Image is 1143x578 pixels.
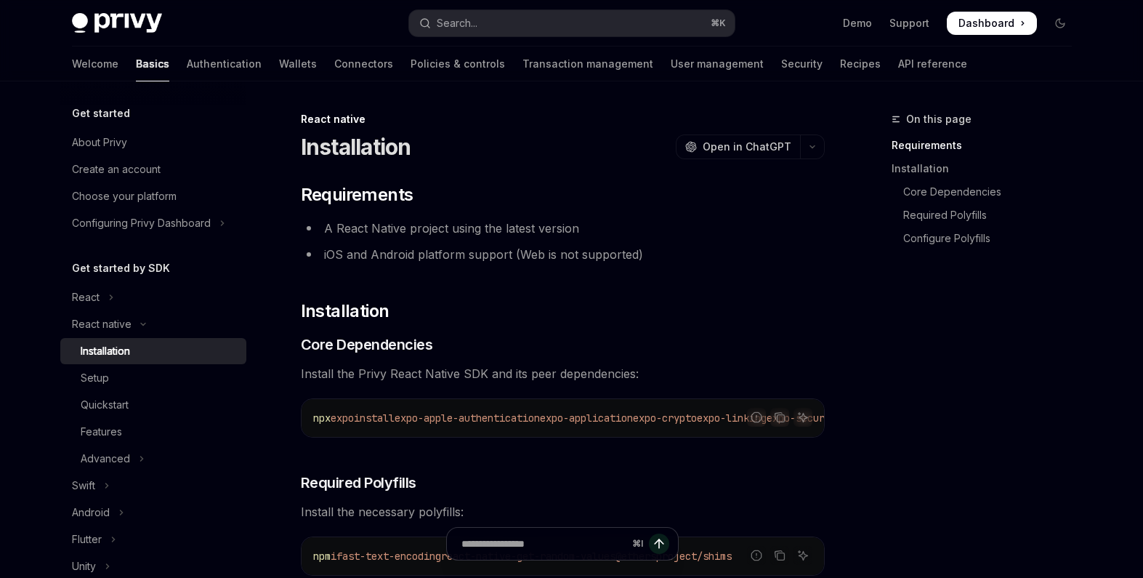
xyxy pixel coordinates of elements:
[301,502,825,522] span: Install the necessary polyfills:
[301,112,825,127] div: React native
[72,504,110,521] div: Android
[301,473,416,493] span: Required Polyfills
[892,157,1083,180] a: Installation
[395,412,540,425] span: expo-apple-authentication
[72,134,127,151] div: About Privy
[72,531,102,548] div: Flutter
[1049,12,1072,35] button: Toggle dark mode
[72,558,96,575] div: Unity
[60,284,246,310] button: Toggle React section
[72,105,130,122] h5: Get started
[671,47,764,81] a: User management
[72,47,118,81] a: Welcome
[72,161,161,178] div: Create an account
[411,47,505,81] a: Policies & controls
[301,134,411,160] h1: Installation
[60,338,246,364] a: Installation
[60,210,246,236] button: Toggle Configuring Privy Dashboard section
[301,218,825,238] li: A React Native project using the latest version
[136,47,169,81] a: Basics
[461,528,626,560] input: Ask a question...
[81,450,130,467] div: Advanced
[793,408,812,427] button: Ask AI
[72,316,132,333] div: React native
[906,111,972,128] span: On this page
[958,16,1014,31] span: Dashboard
[60,499,246,526] button: Toggle Android section
[60,446,246,472] button: Toggle Advanced section
[301,244,825,265] li: iOS and Android platform support (Web is not supported)
[437,15,477,32] div: Search...
[81,342,130,360] div: Installation
[60,526,246,553] button: Toggle Flutter section
[60,183,246,209] a: Choose your platform
[72,188,177,205] div: Choose your platform
[409,10,735,36] button: Open search
[892,180,1083,204] a: Core Dependencies
[354,412,395,425] span: install
[633,412,697,425] span: expo-crypto
[889,16,929,31] a: Support
[72,477,95,494] div: Swift
[81,423,122,441] div: Features
[697,412,767,425] span: expo-linking
[60,392,246,418] a: Quickstart
[781,47,823,81] a: Security
[703,140,791,154] span: Open in ChatGPT
[892,134,1083,157] a: Requirements
[770,408,789,427] button: Copy the contents from the code block
[60,419,246,445] a: Features
[60,365,246,391] a: Setup
[649,534,669,554] button: Send message
[843,16,872,31] a: Demo
[334,47,393,81] a: Connectors
[522,47,653,81] a: Transaction management
[60,311,246,337] button: Toggle React native section
[301,364,825,384] span: Install the Privy React Native SDK and its peer dependencies:
[313,412,331,425] span: npx
[331,412,354,425] span: expo
[747,408,766,427] button: Report incorrect code
[81,369,109,387] div: Setup
[840,47,881,81] a: Recipes
[540,412,633,425] span: expo-application
[301,183,413,206] span: Requirements
[81,396,129,414] div: Quickstart
[947,12,1037,35] a: Dashboard
[60,156,246,182] a: Create an account
[72,289,100,306] div: React
[72,260,170,277] h5: Get started by SDK
[301,334,433,355] span: Core Dependencies
[767,412,865,425] span: expo-secure-store
[711,17,726,29] span: ⌘ K
[676,135,800,159] button: Open in ChatGPT
[892,204,1083,227] a: Required Polyfills
[187,47,262,81] a: Authentication
[72,214,211,232] div: Configuring Privy Dashboard
[60,473,246,499] button: Toggle Swift section
[301,300,389,323] span: Installation
[892,227,1083,250] a: Configure Polyfills
[898,47,967,81] a: API reference
[60,129,246,156] a: About Privy
[72,13,162,33] img: dark logo
[279,47,317,81] a: Wallets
